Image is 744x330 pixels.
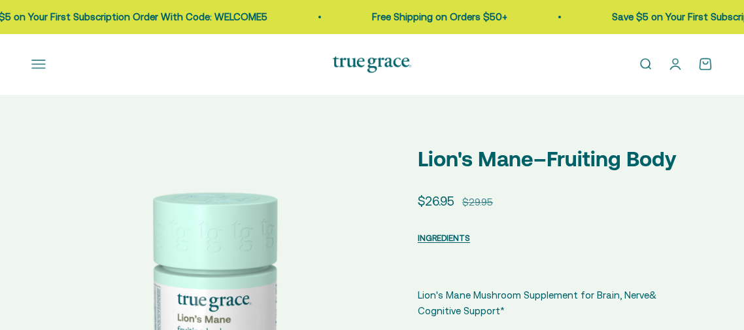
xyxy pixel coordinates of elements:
[372,11,507,22] a: Free Shipping on Orders $50+
[418,230,470,246] button: INGREDIENTS
[418,191,454,211] sale-price: $26.95
[462,194,493,210] compare-at-price: $29.95
[649,287,656,303] span: &
[418,303,500,319] span: Cognitive Support
[418,233,470,243] span: INGREDIENTS
[418,289,649,301] span: Lion's Mane Mushroom Supplement for Brain, Nerve
[418,142,713,175] p: Lion's Mane–Fruiting Body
